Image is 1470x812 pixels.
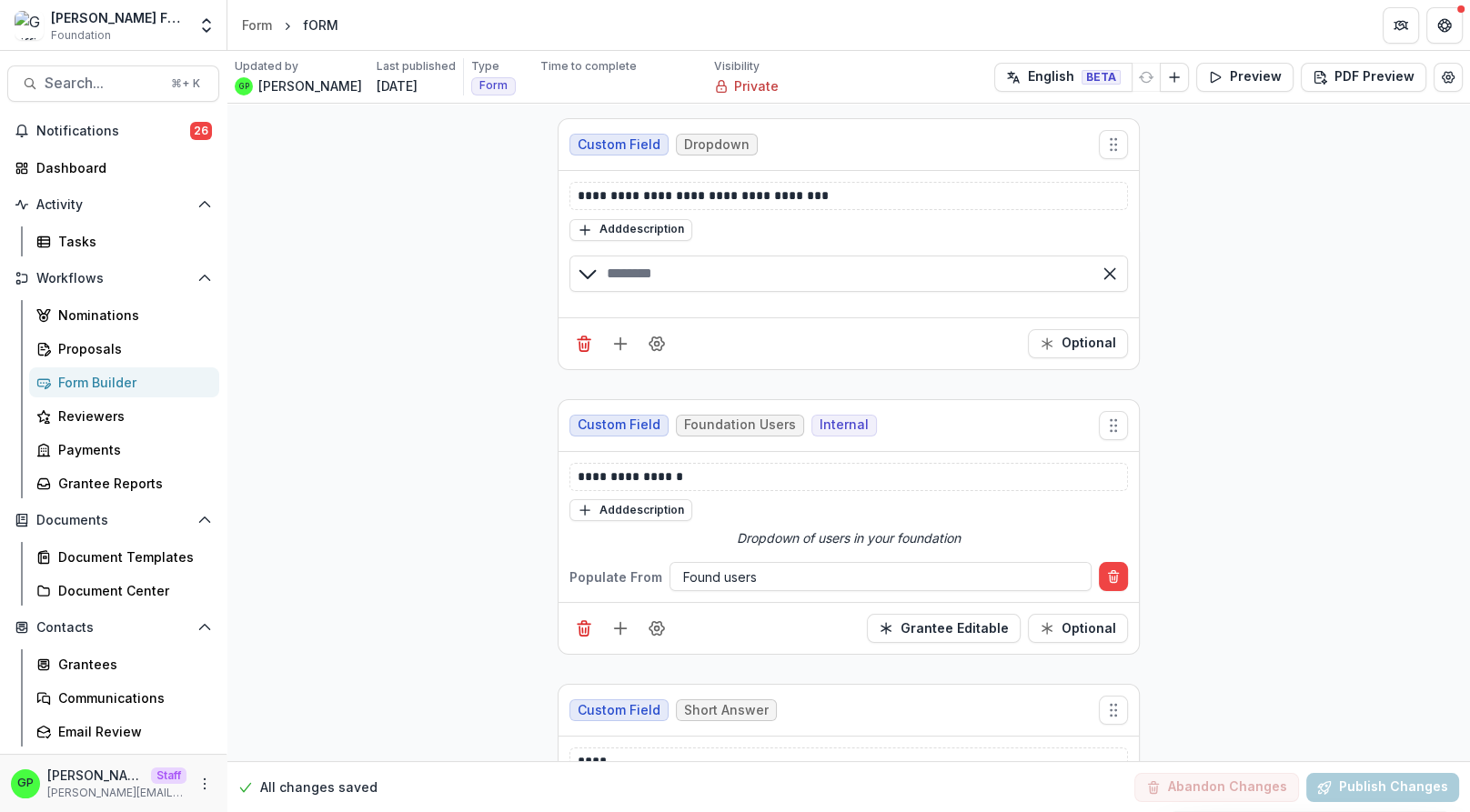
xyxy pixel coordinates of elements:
[1099,562,1128,591] button: Delete condition
[58,339,205,358] div: Proposals
[7,613,219,642] button: Open Contacts
[994,63,1133,92] button: English BETA
[578,137,660,153] span: Custom Field
[1132,63,1161,92] button: Refresh Translation
[36,158,205,177] div: Dashboard
[606,329,635,358] button: Add field
[235,12,346,38] nav: breadcrumb
[29,576,219,606] a: Document Center
[51,8,186,27] div: [PERSON_NAME] Foundation
[51,27,111,44] span: Foundation
[58,440,205,459] div: Payments
[29,683,219,713] a: Communications
[36,124,190,139] span: Notifications
[1099,130,1128,159] button: Move field
[1095,259,1124,288] button: Remove option
[58,581,205,600] div: Document Center
[377,76,418,95] p: [DATE]
[578,417,660,433] span: Custom Field
[1160,63,1189,92] button: Add Language
[36,513,190,528] span: Documents
[7,264,219,293] button: Open Workflows
[58,232,205,251] div: Tasks
[36,197,190,213] span: Activity
[569,329,599,358] button: Delete field
[29,542,219,572] a: Document Templates
[7,190,219,219] button: Open Activity
[235,12,279,38] a: Form
[151,767,186,784] p: Staff
[377,58,456,75] p: Last published
[569,219,692,241] button: Adddescription
[1426,7,1463,44] button: Get Help
[29,435,219,465] a: Payments
[7,506,219,535] button: Open Documents
[29,226,219,256] a: Tasks
[29,717,219,747] a: Email Review
[58,722,205,741] div: Email Review
[303,15,338,35] div: fORM
[194,7,219,44] button: Open entity switcher
[1134,772,1299,801] button: Abandon Changes
[47,785,186,801] p: [PERSON_NAME][EMAIL_ADDRESS][DOMAIN_NAME]
[36,620,190,636] span: Contacts
[7,116,219,145] button: Notifications26
[569,567,662,586] p: Populate From
[45,75,160,92] span: Search...
[47,766,144,785] p: [PERSON_NAME]
[258,76,362,95] p: [PERSON_NAME]
[1383,7,1419,44] button: Partners
[58,688,205,707] div: Communications
[471,58,499,75] p: Type
[684,137,750,153] span: Dropdown
[1099,696,1128,725] button: Move field
[820,417,869,433] span: Internal
[239,83,249,90] div: Griffin Perry
[58,306,205,325] div: Nominations
[642,614,671,643] button: Field Settings
[29,468,219,498] a: Grantee Reports
[58,373,205,392] div: Form Builder
[1028,329,1128,358] button: Required
[29,401,219,431] a: Reviewers
[29,334,219,364] a: Proposals
[578,703,660,718] span: Custom Field
[29,367,219,397] a: Form Builder
[58,406,205,426] div: Reviewers
[1028,614,1128,643] button: Required
[867,614,1021,643] button: Read Only Toggle
[58,655,205,674] div: Grantees
[479,79,508,92] span: Form
[242,15,272,35] div: Form
[737,528,961,547] i: Dropdown of users in your foundation
[714,58,760,75] p: Visibility
[36,271,190,286] span: Workflows
[684,703,769,718] span: Short Answer
[606,614,635,643] button: Add field
[1301,63,1426,92] button: PDF Preview
[29,300,219,330] a: Nominations
[1196,63,1294,92] button: Preview
[15,11,44,40] img: Griffin Foundation
[190,122,212,140] span: 26
[58,474,205,493] div: Grantee Reports
[1306,772,1459,801] button: Publish Changes
[569,614,599,643] button: Delete field
[194,773,216,795] button: More
[1099,411,1128,440] button: Move field
[29,649,219,679] a: Grantees
[7,65,219,102] button: Search...
[167,74,204,94] div: ⌘ + K
[260,777,378,797] p: All changes saved
[235,58,298,75] p: Updated by
[569,499,692,521] button: Adddescription
[1434,63,1463,92] button: Edit Form Settings
[540,58,637,75] p: Time to complete
[17,777,34,789] div: Griffin Perry
[58,547,205,566] div: Document Templates
[684,417,796,433] span: Foundation Users
[642,329,671,358] button: Field Settings
[734,76,779,95] p: Private
[7,153,219,183] a: Dashboard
